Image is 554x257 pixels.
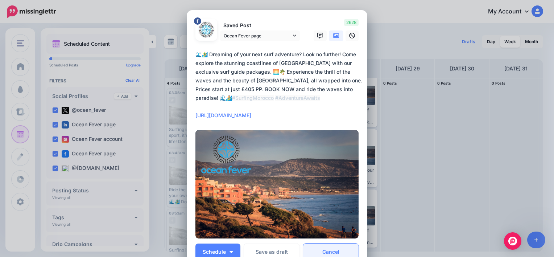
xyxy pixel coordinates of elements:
[224,32,291,40] span: Ocean Fever page
[230,251,233,253] img: arrow-down-white.png
[220,30,300,41] a: Ocean Fever page
[504,232,521,250] div: Open Intercom Messenger
[195,50,362,120] div: 🌊🏄‍♂️ Dreaming of your next surf adventure? Look no further! Come explore the stunning coastlines...
[195,130,359,238] img: EX9GHMJPU94MVI0KTZRC3NZVZ0DZ70NB.png
[203,249,226,254] span: Schedule
[220,21,300,30] p: Saved Post
[198,21,215,38] img: 301780198_619570663192933_298095345788953886_n-bsa149581.jpg
[344,19,359,26] span: 2628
